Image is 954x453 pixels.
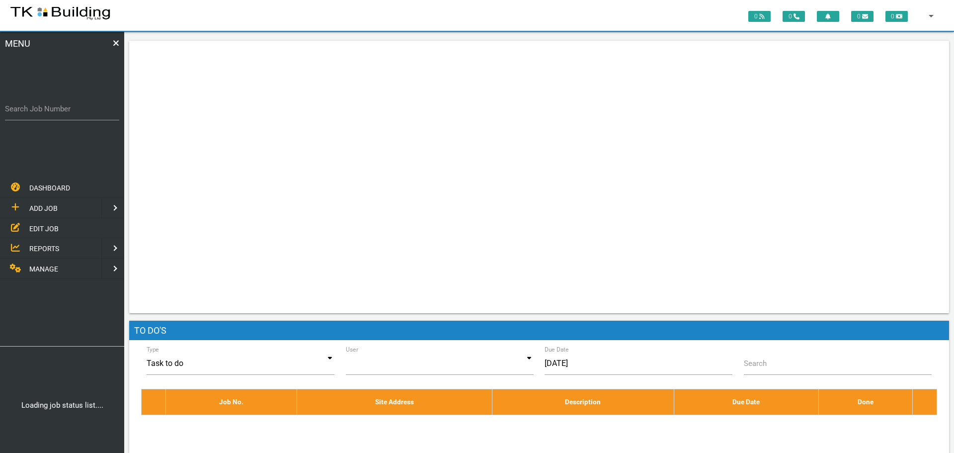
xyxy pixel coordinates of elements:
th: Site Address [297,389,492,415]
span: 0 [783,11,805,22]
th: Due Date [674,389,818,415]
label: Due Date [545,345,569,354]
span: 0 [851,11,874,22]
span: EDIT JOB [29,224,59,232]
span: REPORTS [29,245,59,253]
label: Search Job Number [5,103,119,115]
label: Search [744,358,767,369]
center: Loading job status list.... [3,400,121,411]
span: DASHBOARD [29,183,70,191]
th: Done [818,389,913,415]
span: MANAGE [29,265,58,272]
span: 0 [885,11,908,22]
h1: To Do's [129,321,949,341]
span: MENU [5,37,30,92]
th: Job No. [165,389,297,415]
img: s3file [10,5,111,21]
label: User [346,345,358,354]
label: Type [147,345,159,354]
th: Description [492,389,674,415]
span: 0 [748,11,771,22]
span: ADD JOB [29,204,58,212]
